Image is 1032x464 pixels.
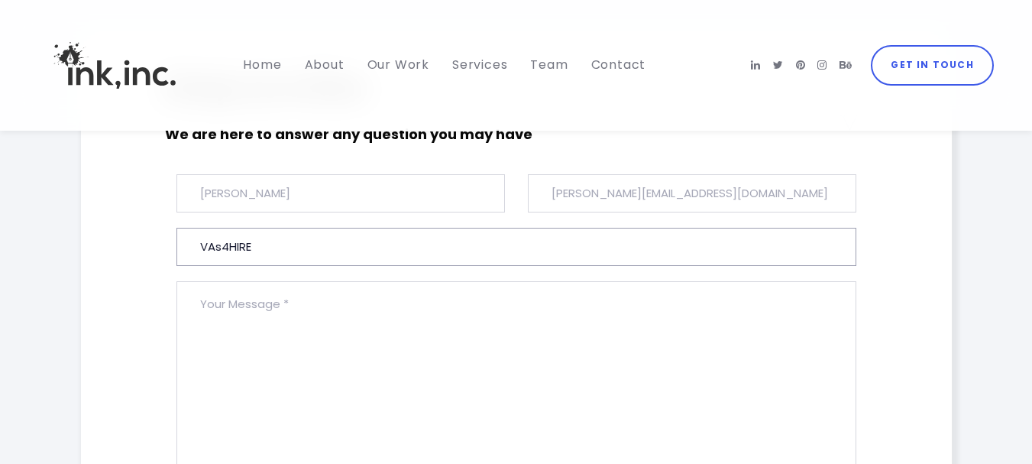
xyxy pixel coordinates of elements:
span: Contact [591,56,646,73]
span: Team [530,56,568,73]
input: Company [176,228,856,266]
input: Full Name * [176,174,505,213]
span: Get in Touch [891,57,973,74]
span: Our Work [367,56,429,73]
img: Ink, Inc. | Marketing Agency [38,14,191,117]
input: Email Address * [528,174,856,213]
a: Get in Touch [871,45,994,85]
span: Home [243,56,281,73]
span: Services [452,56,507,73]
span: About [305,56,345,73]
h6: We are here to answer any question you may have [165,124,577,146]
